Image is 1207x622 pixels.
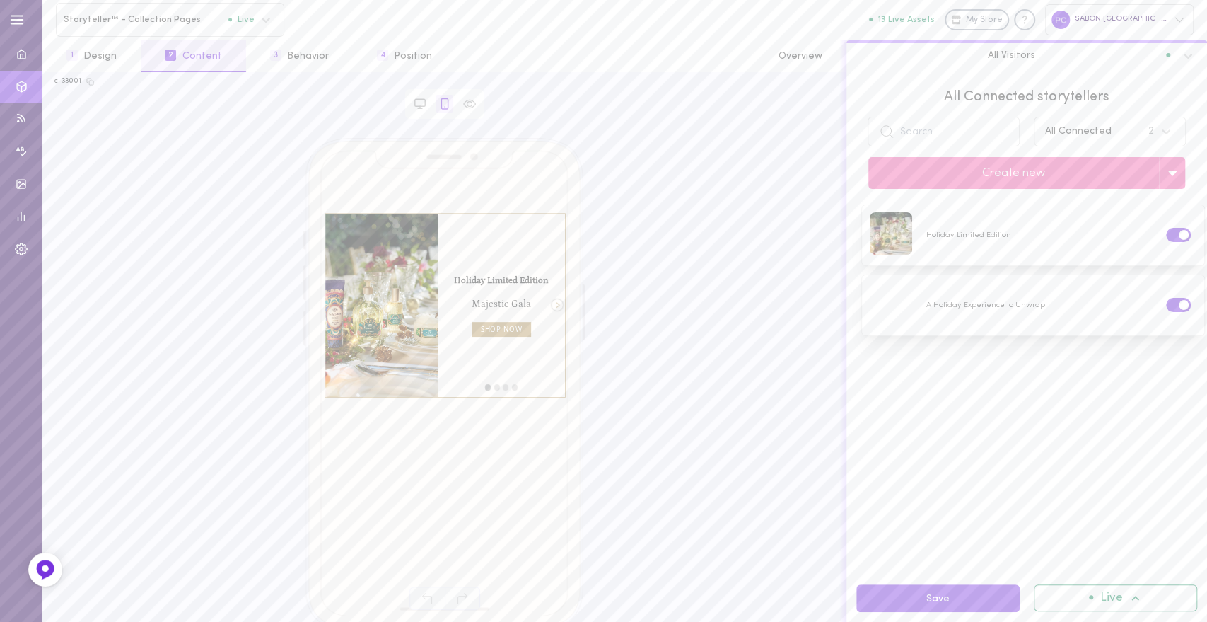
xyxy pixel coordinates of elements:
[550,214,565,397] div: Right arrow
[377,50,388,61] span: 4
[409,587,445,610] span: Undo
[445,274,558,287] span: Holiday Limited Edition
[1045,127,1112,137] div: All Connected
[246,40,353,72] button: 3Behavior
[228,15,255,24] span: Live
[445,287,558,310] span: Majestic Gala
[1100,592,1123,604] span: Live
[64,14,228,25] span: Storyteller™ - Collection Pages
[945,9,1009,30] a: My Store
[868,157,1159,189] button: Create new
[472,322,531,337] span: SHOP NOW
[856,584,1020,612] button: Save
[501,383,511,392] div: move to slide 3
[510,383,519,392] div: move to slide 4
[868,117,1020,146] input: Search
[869,15,935,24] button: 13 Live Assets
[35,559,56,580] img: Feedback Button
[54,76,81,86] div: c-33001
[869,15,945,25] a: 13 Live Assets
[42,40,141,72] button: 1Design
[141,40,245,72] button: 2Content
[1148,125,1154,139] span: 2
[165,50,176,61] span: 2
[270,50,281,61] span: 3
[492,383,501,392] div: move to slide 2
[1045,4,1194,35] div: SABON [GEOGRAPHIC_DATA]
[988,49,1035,62] span: All Visitors
[1014,9,1035,30] div: Knowledge center
[66,50,78,61] span: 1
[445,587,480,610] span: Redo
[353,40,456,72] button: 4Position
[754,40,846,72] button: Overview
[484,383,493,392] div: move to slide 1
[966,14,1003,27] span: My Store
[1034,584,1197,611] button: Live
[868,87,1186,107] span: All Connected storytellers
